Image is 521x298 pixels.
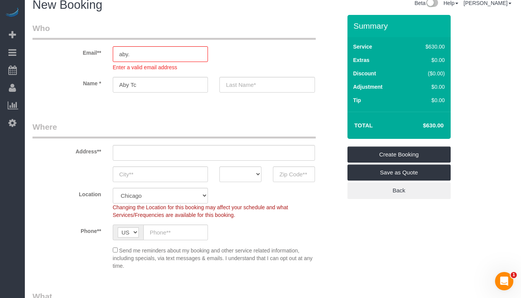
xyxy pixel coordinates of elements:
div: $0.00 [409,56,445,64]
a: Create Booking [347,147,451,163]
label: Extras [353,56,370,64]
div: $0.00 [409,83,445,91]
legend: Where [32,121,316,138]
img: Automaid Logo [5,8,20,18]
h3: Summary [354,21,447,30]
span: Changing the Location for this booking may affect your schedule and what Services/Frequencies are... [113,204,288,218]
input: Zip Code** [273,166,315,182]
input: First Name** [113,77,208,93]
span: 1 [511,272,517,278]
span: Send me reminders about my booking and other service related information, including specials, via... [113,248,313,269]
input: Last Name* [219,77,315,93]
label: Tip [353,96,361,104]
div: $630.00 [409,43,445,50]
label: Service [353,43,372,50]
label: Name * [27,77,107,87]
label: Adjustment [353,83,383,91]
strong: Total [354,122,373,129]
a: Back [347,182,451,199]
label: Location [27,188,107,198]
div: Enter a valid email address [113,62,208,71]
label: Discount [353,70,376,77]
legend: Who [32,23,316,40]
div: $0.00 [409,96,445,104]
iframe: Intercom live chat [495,272,513,290]
a: Save as Quote [347,164,451,181]
h4: $630.00 [400,122,443,129]
div: ($0.00) [409,70,445,77]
